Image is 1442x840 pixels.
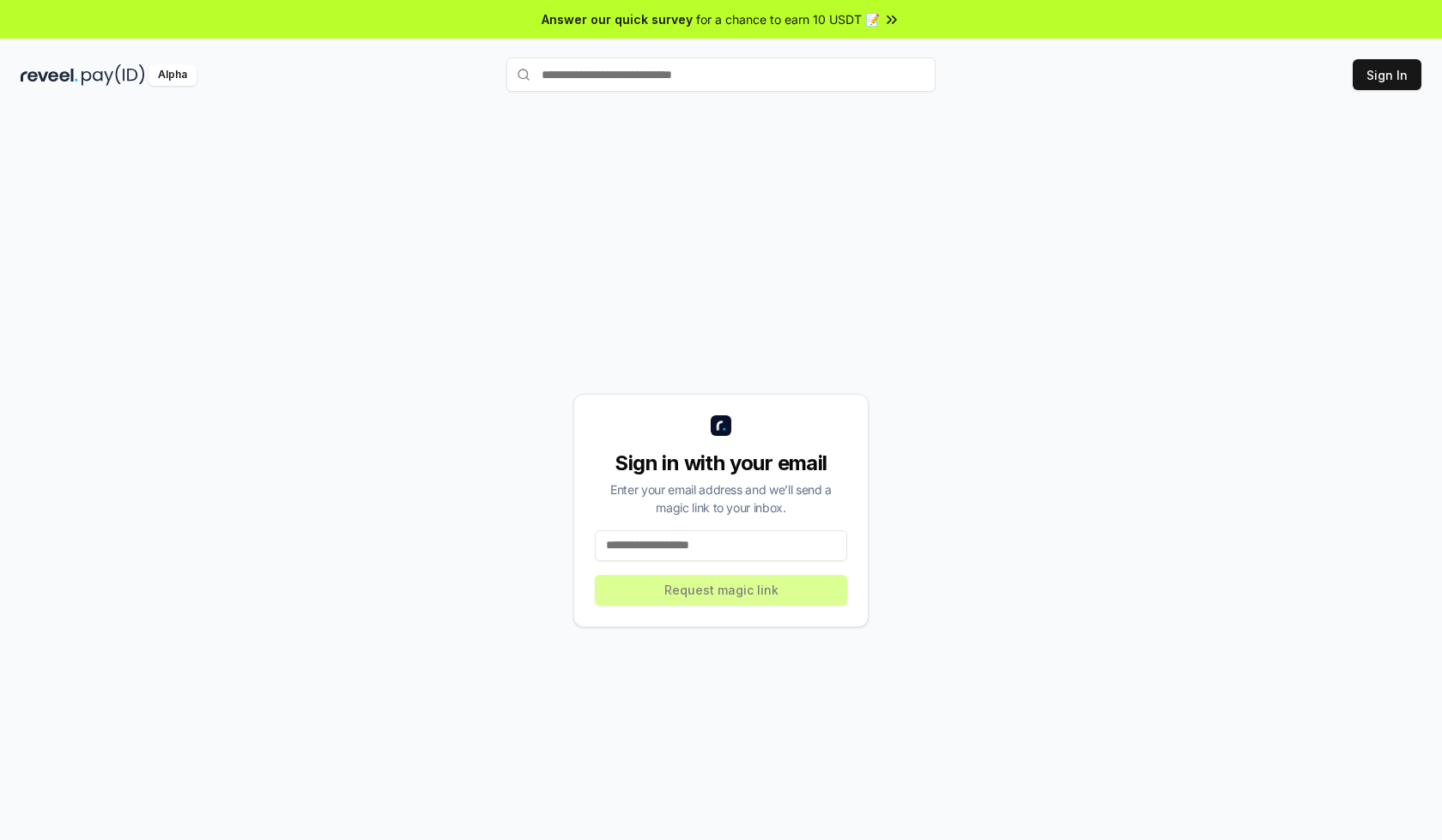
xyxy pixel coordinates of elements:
[148,64,197,86] div: Alpha
[21,64,78,86] img: reveel_dark
[1353,59,1421,90] button: Sign In
[711,415,731,436] img: logo_small
[82,64,145,86] img: pay_id
[696,10,880,28] span: for a chance to earn 10 USDT 📝
[542,10,693,28] span: Answer our quick survey
[595,450,847,477] div: Sign in with your email
[595,480,847,517] div: Enter your email address and we’ll send a magic link to your inbox.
